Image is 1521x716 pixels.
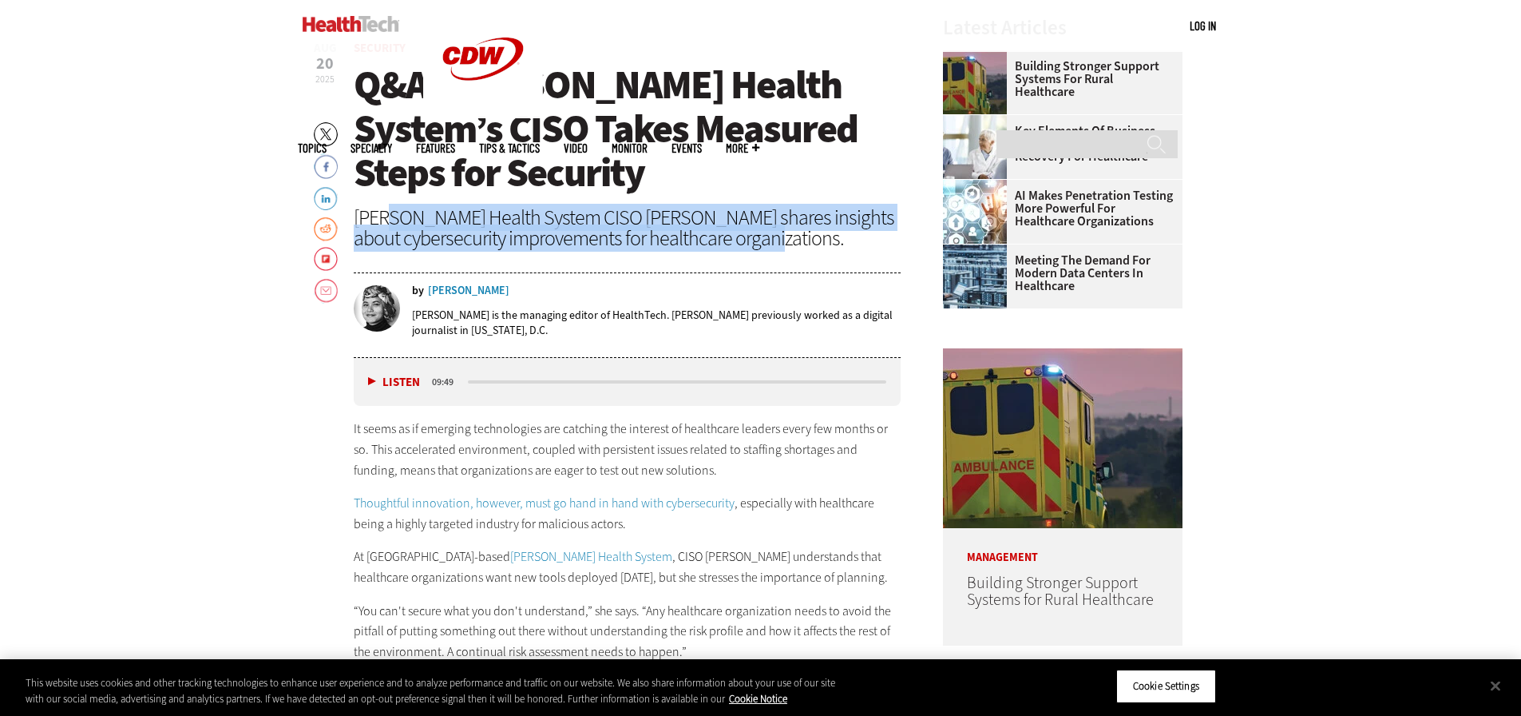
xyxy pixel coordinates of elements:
[943,115,1015,128] a: incident response team discusses around a table
[943,245,1015,257] a: engineer with laptop overlooking data center
[354,207,901,249] div: [PERSON_NAME] Health System CISO [PERSON_NAME] shares insights about cybersecurity improvements f...
[430,375,465,389] div: duration
[943,245,1007,308] img: engineer with laptop overlooking data center
[354,495,735,511] a: Thoughtful innovation, however, must go hand in hand with cybersecurity
[354,493,901,534] p: , especially with healthcare being a highly targeted industry for malicious actors.
[479,142,540,154] a: Tips & Tactics
[416,142,455,154] a: Features
[943,254,1173,292] a: Meeting the Demand for Modern Data Centers in Healthcare
[967,572,1154,611] a: Building Stronger Support Systems for Rural Healthcare
[943,189,1173,228] a: AI Makes Penetration Testing More Powerful for Healthcare Organizations
[26,675,837,706] div: This website uses cookies and other tracking technologies to enhance user experience and to analy...
[943,180,1015,193] a: Healthcare and hacking concept
[943,115,1007,179] img: incident response team discusses around a table
[943,348,1182,528] img: ambulance driving down country road at sunset
[368,376,420,388] button: Listen
[354,547,901,587] p: At [GEOGRAPHIC_DATA]-based , CISO [PERSON_NAME] understands that healthcare organizations want ne...
[412,308,901,338] p: [PERSON_NAME] is the managing editor of HealthTech. [PERSON_NAME] previously worked as a digital ...
[412,285,424,296] span: by
[612,142,648,154] a: MonITor
[1190,18,1216,33] a: Log in
[1190,18,1216,34] div: User menu
[671,142,702,154] a: Events
[354,285,400,332] img: Teta-Alim
[1478,668,1513,703] button: Close
[510,548,672,565] a: [PERSON_NAME] Health System
[943,180,1007,244] img: Healthcare and hacking concept
[354,419,901,480] p: It seems as if emerging technologies are catching the interest of healthcare leaders every few mo...
[298,142,327,154] span: Topics
[303,16,399,32] img: Home
[428,285,509,296] a: [PERSON_NAME]
[564,142,588,154] a: Video
[423,105,543,122] a: CDW
[354,358,901,406] div: media player
[729,692,787,706] a: More information about your privacy
[726,142,759,154] span: More
[943,528,1182,563] p: Management
[351,142,392,154] span: Specialty
[354,601,901,662] p: “You can't secure what you don't understand,” she says. “Any healthcare organization needs to avo...
[1116,670,1216,703] button: Cookie Settings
